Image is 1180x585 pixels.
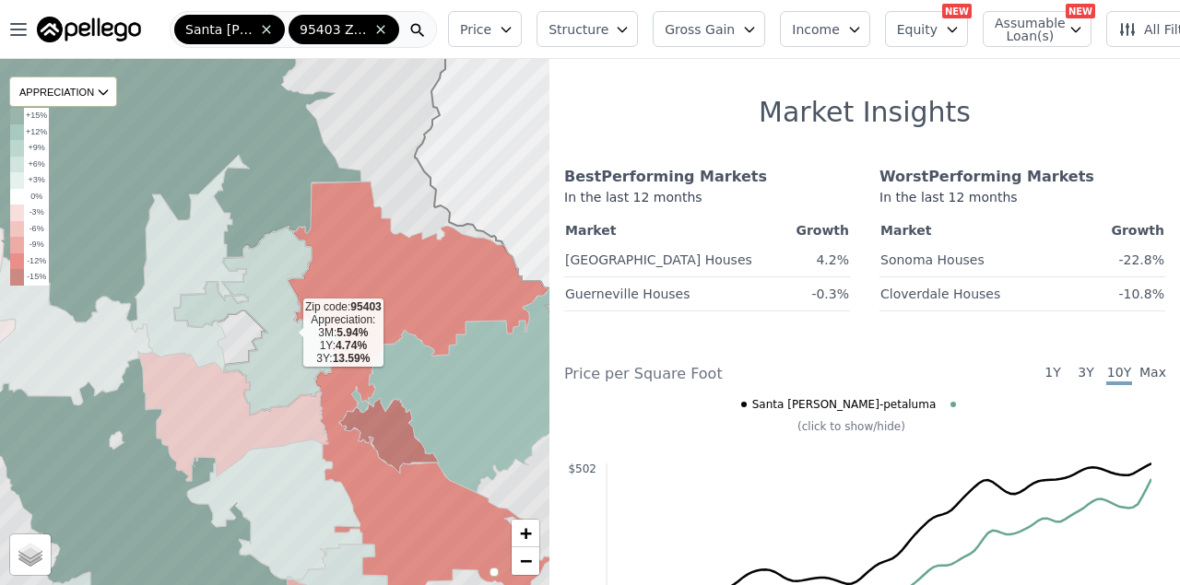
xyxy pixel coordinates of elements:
h1: Market Insights [759,96,971,129]
span: Structure [549,20,608,39]
a: Guerneville Houses [565,279,690,303]
th: Growth [1077,217,1165,243]
th: Market [879,217,1077,243]
td: -12% [24,253,49,270]
img: Pellego [37,17,141,42]
span: -22.8% [1118,252,1164,267]
div: In the last 12 months [879,188,1165,217]
div: NEW [1066,4,1095,18]
a: Cloverdale Houses [880,279,1000,303]
div: NEW [942,4,972,18]
td: +6% [24,157,49,173]
div: Worst Performing Markets [879,166,1165,188]
td: +12% [24,124,49,141]
td: 0% [24,189,49,205]
span: Equity [897,20,938,39]
a: [GEOGRAPHIC_DATA] Houses [565,245,752,269]
td: -6% [24,221,49,238]
th: Market [564,217,785,243]
button: Gross Gain [653,11,765,47]
a: Layers [10,534,51,575]
span: Max [1139,363,1165,385]
td: +3% [24,172,49,189]
div: (click to show/hide) [551,419,1151,434]
span: Income [792,20,840,39]
button: Income [780,11,870,47]
span: − [520,549,532,572]
span: -0.3% [811,287,849,301]
span: Santa [PERSON_NAME]-petaluma [752,397,937,412]
button: Price [448,11,522,47]
span: Gross Gain [665,20,735,39]
div: Best Performing Markets [564,166,850,188]
span: 4.2% [816,252,849,267]
span: 1Y [1040,363,1066,385]
span: 10Y [1106,363,1132,385]
span: 95403 Zip Code [300,20,370,39]
span: -10.8% [1118,287,1164,301]
div: Price per Square Foot [564,363,865,385]
span: + [520,521,532,544]
button: Assumable Loan(s) [983,11,1091,47]
span: Price [460,20,491,39]
span: Assumable Loan(s) [995,17,1054,42]
td: -15% [24,269,49,286]
a: Zoom in [512,520,539,547]
text: $502 [568,462,596,475]
span: Santa [PERSON_NAME]-[GEOGRAPHIC_DATA] [185,20,255,39]
a: Sonoma Houses [880,245,985,269]
button: Equity [885,11,968,47]
button: Structure [537,11,638,47]
td: +9% [24,140,49,157]
td: -3% [24,205,49,221]
div: In the last 12 months [564,188,850,217]
th: Growth [785,217,850,243]
td: +15% [24,108,49,124]
a: Zoom out [512,547,539,575]
div: APPRECIATION [9,76,117,107]
span: 3Y [1073,363,1099,385]
td: -9% [24,237,49,253]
